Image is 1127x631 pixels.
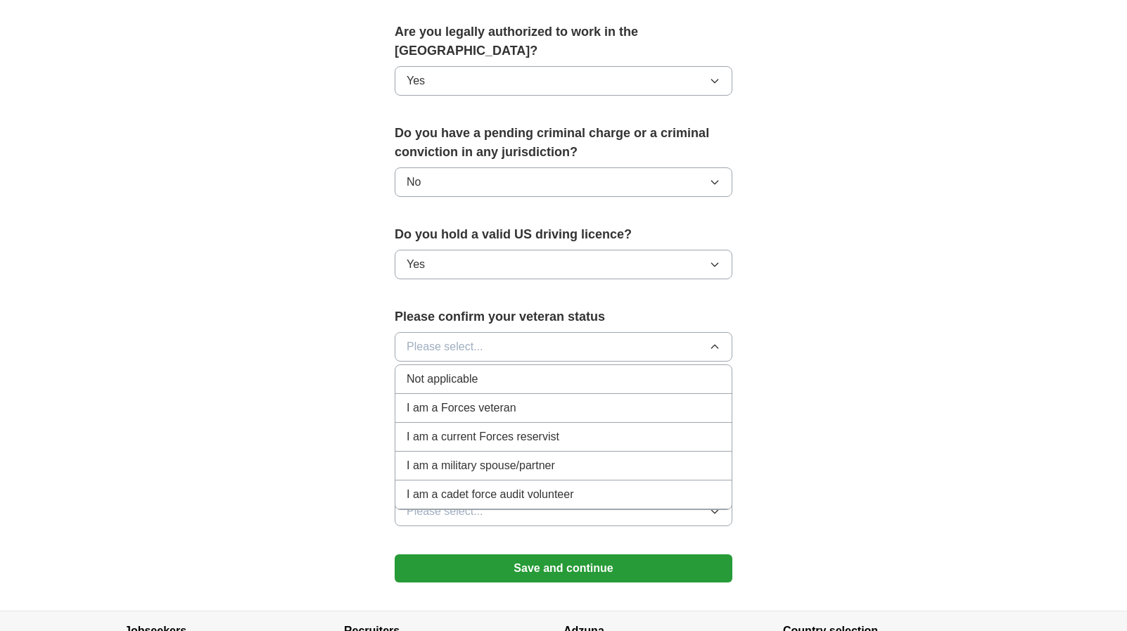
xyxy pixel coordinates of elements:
[395,225,732,244] label: Do you hold a valid US driving licence?
[395,23,732,60] label: Are you legally authorized to work in the [GEOGRAPHIC_DATA]?
[395,124,732,162] label: Do you have a pending criminal charge or a criminal conviction in any jurisdiction?
[395,497,732,526] button: Please select...
[395,554,732,582] button: Save and continue
[407,371,478,388] span: Not applicable
[395,66,732,96] button: Yes
[395,307,732,326] label: Please confirm your veteran status
[407,457,555,474] span: I am a military spouse/partner
[407,72,425,89] span: Yes
[407,486,573,503] span: I am a cadet force audit volunteer
[395,250,732,279] button: Yes
[407,338,483,355] span: Please select...
[407,256,425,273] span: Yes
[395,332,732,362] button: Please select...
[395,167,732,197] button: No
[407,428,559,445] span: I am a current Forces reservist
[407,503,483,520] span: Please select...
[407,174,421,191] span: No
[407,400,516,416] span: I am a Forces veteran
